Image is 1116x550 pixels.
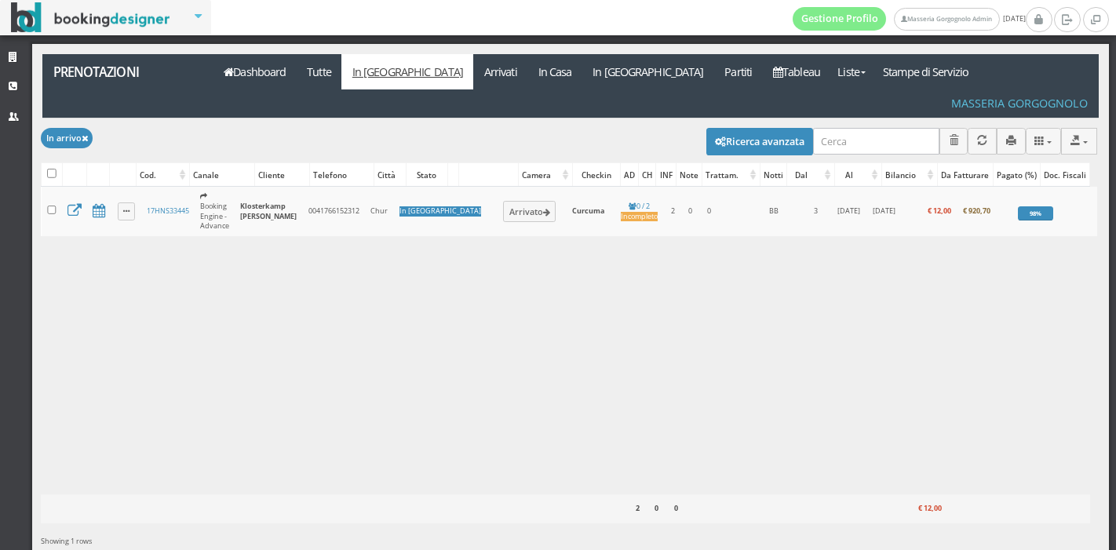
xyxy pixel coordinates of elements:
[573,164,620,186] div: Checkin
[760,164,786,186] div: Notti
[255,164,309,186] div: Cliente
[793,7,887,31] a: Gestione Profilo
[503,201,556,221] button: Arrivato
[572,206,604,216] b: Curcuma
[11,2,170,33] img: BookingDesigner.com
[938,164,992,186] div: Da Fatturare
[763,54,831,89] a: Tableau
[636,503,640,513] b: 2
[137,164,188,186] div: Cod.
[803,187,830,236] td: 3
[677,164,702,186] div: Note
[582,54,714,89] a: In [GEOGRAPHIC_DATA]
[830,187,867,236] td: [DATE]
[706,128,813,155] button: Ricerca avanzata
[994,164,1040,186] div: Pagato (%)
[1041,164,1089,186] div: Doc. Fiscali
[888,499,945,519] div: € 12,00
[968,128,997,154] button: Aggiorna
[656,164,675,186] div: INF
[745,187,803,236] td: BB
[873,54,979,89] a: Stampe di Servizio
[473,54,527,89] a: Arrivati
[621,164,638,186] div: AD
[813,128,939,154] input: Cerca
[714,54,763,89] a: Partiti
[1061,128,1097,154] button: Export
[867,187,901,236] td: [DATE]
[527,54,582,89] a: In Casa
[963,206,990,216] b: € 920,70
[519,164,572,186] div: Camera
[42,54,205,89] a: Prenotazioni
[41,128,93,148] button: In arrivo
[830,54,872,89] a: Liste
[835,164,881,186] div: Al
[190,164,254,186] div: Canale
[702,164,760,186] div: Trattam.
[41,536,92,546] span: Showing 1 rows
[195,187,235,236] td: Booking Engine - Advance
[365,187,393,236] td: Chur
[213,54,297,89] a: Dashboard
[882,164,937,186] div: Bilancio
[951,97,1088,110] h4: Masseria Gorgognolo
[793,7,1026,31] span: [DATE]
[399,206,481,217] div: In [GEOGRAPHIC_DATA]
[682,187,699,236] td: 0
[787,164,834,186] div: Dal
[147,206,189,216] a: 17HNS33445
[928,206,951,216] b: € 12,00
[310,164,374,186] div: Telefono
[621,212,658,222] div: Incompleto
[341,54,473,89] a: In [GEOGRAPHIC_DATA]
[374,164,406,186] div: Città
[303,187,365,236] td: 0041766152312
[664,187,682,236] td: 2
[407,164,447,186] div: Stato
[621,201,658,222] a: 0 / 2Incompleto
[639,164,656,186] div: CH
[894,8,999,31] a: Masseria Gorgognolo Admin
[699,187,719,236] td: 0
[674,503,678,513] b: 0
[240,201,297,221] b: Klosterkamp [PERSON_NAME]
[297,54,342,89] a: Tutte
[1018,206,1053,220] div: 98%
[655,503,658,513] b: 0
